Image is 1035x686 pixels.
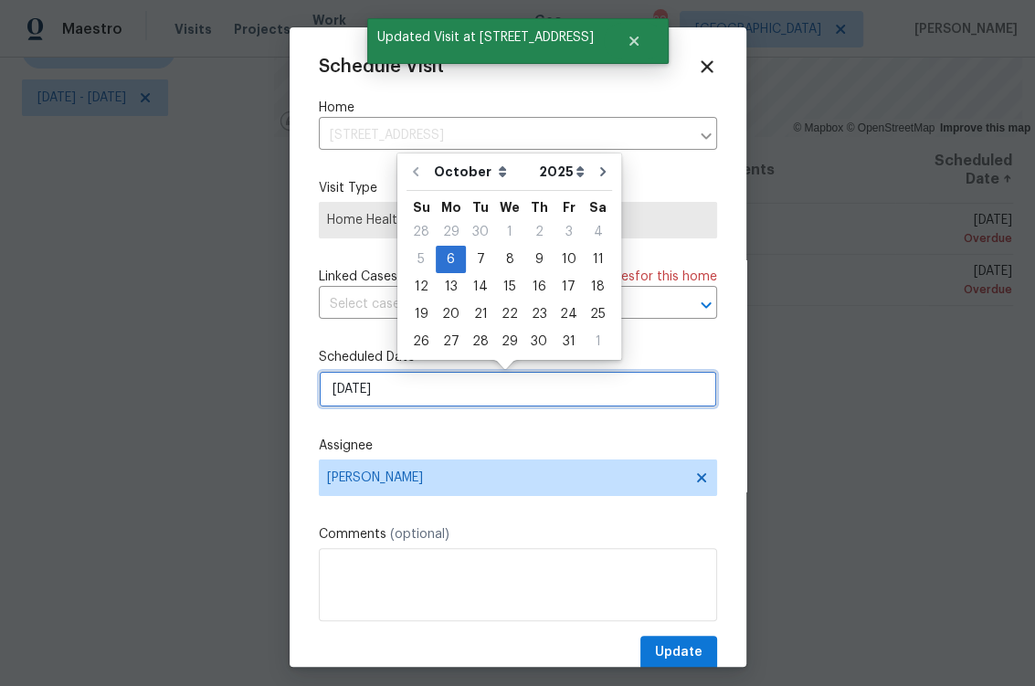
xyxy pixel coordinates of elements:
[407,219,436,245] div: 28
[441,201,461,214] abbr: Monday
[436,219,466,245] div: 29
[584,301,612,328] div: Sat Oct 25 2025
[436,273,466,301] div: Mon Oct 13 2025
[436,329,466,354] div: 27
[584,301,612,327] div: 25
[407,273,436,301] div: Sun Oct 12 2025
[407,328,436,355] div: Sun Oct 26 2025
[640,636,717,670] button: Update
[584,246,612,273] div: Sat Oct 11 2025
[531,201,548,214] abbr: Thursday
[466,328,495,355] div: Tue Oct 28 2025
[495,301,524,327] div: 22
[554,274,584,300] div: 17
[407,274,436,300] div: 12
[495,301,524,328] div: Wed Oct 22 2025
[319,58,444,76] span: Schedule Visit
[584,219,612,245] div: 4
[319,121,690,150] input: Enter in an address
[436,328,466,355] div: Mon Oct 27 2025
[367,18,604,57] span: Updated Visit at [STREET_ADDRESS]
[554,301,584,328] div: Fri Oct 24 2025
[534,158,589,185] select: Year
[584,247,612,272] div: 11
[327,211,709,229] span: Home Health Checkup
[429,158,534,185] select: Month
[495,247,524,272] div: 8
[319,437,717,455] label: Assignee
[319,371,717,407] input: M/D/YYYY
[319,348,717,366] label: Scheduled Date
[524,273,554,301] div: Thu Oct 16 2025
[436,247,466,272] div: 6
[407,218,436,246] div: Sun Sep 28 2025
[554,328,584,355] div: Fri Oct 31 2025
[319,525,717,544] label: Comments
[524,219,554,245] div: 2
[584,273,612,301] div: Sat Oct 18 2025
[524,328,554,355] div: Thu Oct 30 2025
[495,219,524,245] div: 1
[466,246,495,273] div: Tue Oct 07 2025
[554,218,584,246] div: Fri Oct 03 2025
[319,268,397,286] span: Linked Cases
[563,201,576,214] abbr: Friday
[584,218,612,246] div: Sat Oct 04 2025
[604,23,664,59] button: Close
[697,57,717,77] span: Close
[407,246,436,273] div: Sun Oct 05 2025
[554,219,584,245] div: 3
[693,292,719,318] button: Open
[472,201,489,214] abbr: Tuesday
[327,470,685,485] span: [PERSON_NAME]
[554,301,584,327] div: 24
[466,218,495,246] div: Tue Sep 30 2025
[319,179,717,197] label: Visit Type
[436,218,466,246] div: Mon Sep 29 2025
[524,301,554,328] div: Thu Oct 23 2025
[584,274,612,300] div: 18
[407,329,436,354] div: 26
[655,641,702,664] span: Update
[524,274,554,300] div: 16
[466,301,495,328] div: Tue Oct 21 2025
[495,329,524,354] div: 29
[319,290,666,319] input: Select cases
[526,268,717,286] span: There are case s for this home
[584,329,612,354] div: 1
[495,273,524,301] div: Wed Oct 15 2025
[589,153,617,190] button: Go to next month
[436,301,466,328] div: Mon Oct 20 2025
[554,329,584,354] div: 31
[554,273,584,301] div: Fri Oct 17 2025
[466,329,495,354] div: 28
[466,301,495,327] div: 21
[436,274,466,300] div: 13
[466,274,495,300] div: 14
[413,201,430,214] abbr: Sunday
[524,329,554,354] div: 30
[524,218,554,246] div: Thu Oct 02 2025
[554,246,584,273] div: Fri Oct 10 2025
[589,201,607,214] abbr: Saturday
[466,247,495,272] div: 7
[495,274,524,300] div: 15
[407,301,436,328] div: Sun Oct 19 2025
[407,247,436,272] div: 5
[402,153,429,190] button: Go to previous month
[436,301,466,327] div: 20
[466,219,495,245] div: 30
[524,247,554,272] div: 9
[407,301,436,327] div: 19
[495,246,524,273] div: Wed Oct 08 2025
[495,218,524,246] div: Wed Oct 01 2025
[466,273,495,301] div: Tue Oct 14 2025
[495,328,524,355] div: Wed Oct 29 2025
[500,201,520,214] abbr: Wednesday
[436,246,466,273] div: Mon Oct 06 2025
[554,247,584,272] div: 10
[524,301,554,327] div: 23
[524,246,554,273] div: Thu Oct 09 2025
[319,99,717,117] label: Home
[584,328,612,355] div: Sat Nov 01 2025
